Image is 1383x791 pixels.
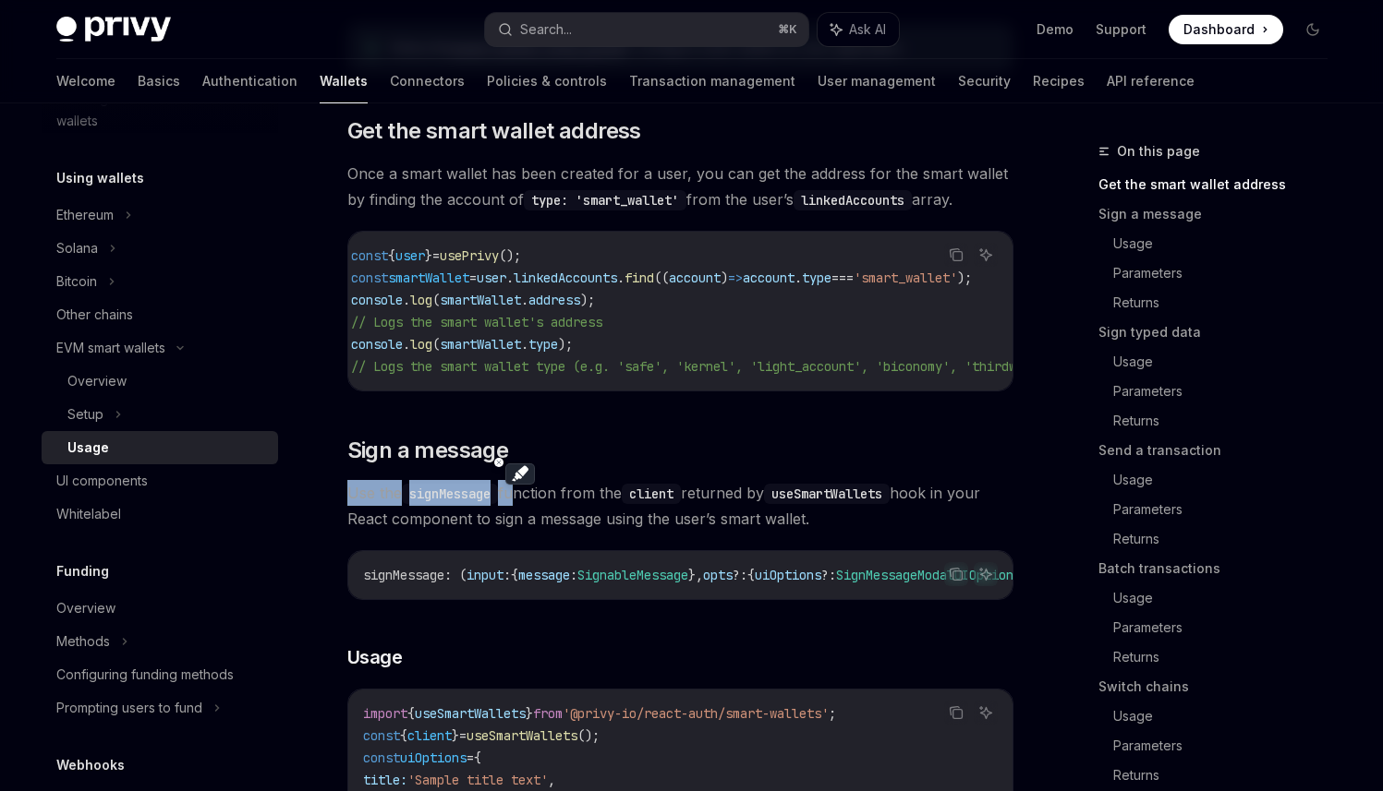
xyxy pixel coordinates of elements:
[42,658,278,691] a: Configuring funding methods
[67,403,103,425] div: Setup
[485,13,808,46] button: Search...⌘K
[1098,436,1342,465] a: Send a transaction
[56,59,115,103] a: Welcome
[67,437,109,459] div: Usage
[402,484,498,504] code: signMessage
[56,17,171,42] img: dark logo
[524,190,686,210] code: type: 'smart_wallet'
[407,727,452,744] span: client
[563,705,829,722] span: '@privy-io/react-auth/smart-wallets'
[467,749,474,766] span: =
[528,336,558,353] span: type
[1113,731,1342,761] a: Parameters
[351,247,388,264] span: const
[570,567,577,583] span: :
[444,567,467,583] span: : (
[56,167,144,189] h5: Using wallets
[56,630,110,653] div: Methods
[347,161,1013,212] span: Once a smart wallet has been created for a user, you can get the address for the smart wallet by ...
[1098,554,1342,583] a: Batch transactions
[407,705,415,722] span: {
[56,204,114,226] div: Ethereum
[506,270,514,286] span: .
[795,270,802,286] span: .
[794,190,912,210] code: linkedAccounts
[56,503,121,525] div: Whitelabel
[688,567,703,583] span: },
[1113,524,1342,554] a: Returns
[363,727,400,744] span: const
[526,705,533,722] span: }
[202,59,297,103] a: Authentication
[56,560,109,582] h5: Funding
[533,705,563,722] span: from
[577,727,600,744] span: ();
[42,497,278,531] a: Whitelabel
[363,567,444,583] span: signMessage
[477,270,506,286] span: user
[395,247,425,264] span: user
[521,292,528,308] span: .
[821,567,836,583] span: ?:
[1298,15,1328,44] button: Toggle dark mode
[351,336,403,353] span: console
[467,567,503,583] span: input
[831,270,854,286] span: ===
[1113,347,1342,377] a: Usage
[974,562,998,586] button: Ask AI
[42,431,278,464] a: Usage
[56,697,202,719] div: Prompting users to fund
[1113,377,1342,406] a: Parameters
[743,270,795,286] span: account
[363,772,407,788] span: title:
[452,727,459,744] span: }
[56,470,148,492] div: UI components
[1098,318,1342,347] a: Sign typed data
[1113,406,1342,436] a: Returns
[1098,672,1342,701] a: Switch chains
[747,567,755,583] span: {
[351,358,1231,375] span: // Logs the smart wallet type (e.g. 'safe', 'kernel', 'light_account', 'biconomy', 'thirdweb', 'c...
[520,18,572,41] div: Search...
[974,243,998,267] button: Ask AI
[363,749,400,766] span: const
[347,644,403,670] span: Usage
[944,243,968,267] button: Copy the contents from the code block
[1169,15,1283,44] a: Dashboard
[818,59,936,103] a: User management
[351,292,403,308] span: console
[56,237,98,259] div: Solana
[818,13,899,46] button: Ask AI
[440,336,521,353] span: smartWallet
[1098,170,1342,199] a: Get the smart wallet address
[1113,701,1342,731] a: Usage
[521,336,528,353] span: .
[407,772,548,788] span: 'Sample title text'
[1096,20,1146,39] a: Support
[56,337,165,359] div: EVM smart wallets
[42,298,278,331] a: Other chains
[755,567,821,583] span: uiOptions
[703,567,733,583] span: opts
[415,705,526,722] span: useSmartWallets
[1183,20,1255,39] span: Dashboard
[347,480,1013,532] span: Use the function from the returned by hook in your React component to sign a message using the us...
[1113,642,1342,672] a: Returns
[56,270,97,293] div: Bitcoin
[1113,258,1342,288] a: Parameters
[1107,59,1195,103] a: API reference
[56,664,234,686] div: Configuring funding methods
[499,247,521,264] span: ();
[577,567,688,583] span: SignableMessage
[1113,288,1342,318] a: Returns
[829,705,836,722] span: ;
[764,484,890,504] code: useSmartWallets
[403,292,410,308] span: .
[1037,20,1074,39] a: Demo
[580,292,595,308] span: );
[425,247,432,264] span: }
[733,567,747,583] span: ?:
[138,59,180,103] a: Basics
[1098,199,1342,229] a: Sign a message
[400,727,407,744] span: {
